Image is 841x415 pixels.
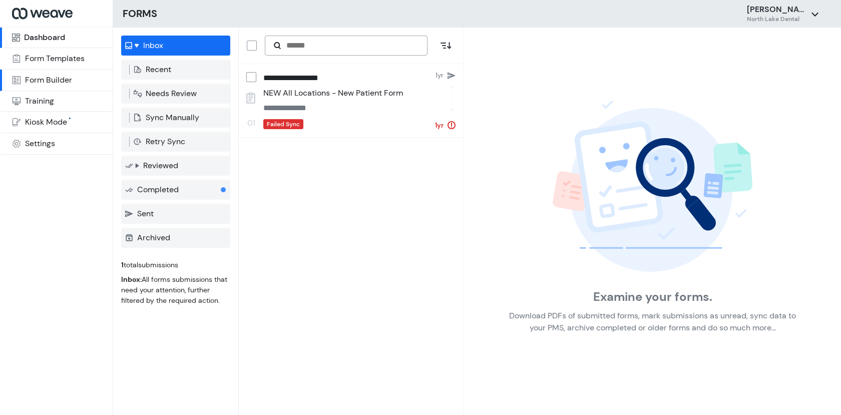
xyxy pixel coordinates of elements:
[146,64,171,76] p: Recent
[121,260,230,270] p: total submissions
[285,40,419,52] input: Search
[121,36,230,56] a: Inbox
[436,36,456,56] button: sort-icon
[137,184,179,196] p: Completed
[137,208,154,220] p: Sent
[747,4,807,15] p: [PERSON_NAME]
[146,136,185,148] p: Retry Sync
[436,72,456,79] span: 1yr
[747,15,807,24] h6: North Lake Dental
[143,40,163,52] p: Inbox
[247,117,255,129] p: 01
[503,310,803,334] p: Download PDFs of submitted forms, mark submissions as unread, sync data to your PMS, archive comp...
[435,121,456,129] span: 1yr
[137,232,170,244] p: Archived
[25,118,67,126] div: Kiosk Mode
[123,6,157,22] h3: FORMS
[593,288,712,306] h2: Examine your forms.
[553,101,753,272] img: No active selection image
[25,55,85,63] div: Form Templates
[25,140,55,148] div: Settings
[146,88,197,100] p: Needs Review
[121,260,124,269] b: 1
[263,87,403,99] p: NEW All Locations - New Patient Form
[121,204,230,224] a: Sent
[121,228,230,248] a: Archived
[24,34,65,42] div: Dashboard
[121,84,230,104] a: Needs Review
[263,119,303,129] span: Failed Sync
[25,76,72,84] div: Form Builder
[121,108,230,128] a: Sync Manually
[121,180,230,200] a: Completed
[121,275,227,305] span: All forms submissions that need your attention, further filtered by the required action.
[25,97,54,105] div: Training
[121,60,230,80] a: Recent
[121,156,230,176] a: Reviewed
[143,160,178,172] p: Reviewed
[121,275,142,284] strong: Inbox:
[121,132,230,152] a: Retry Sync
[146,112,199,124] p: Sync Manually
